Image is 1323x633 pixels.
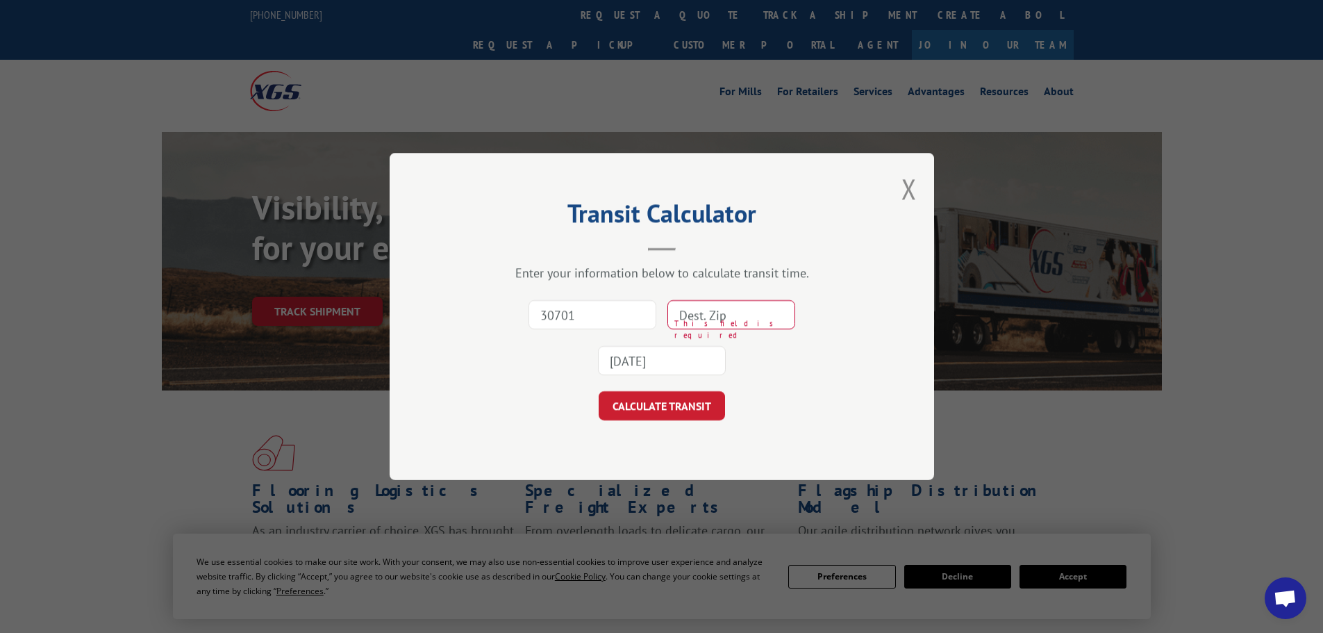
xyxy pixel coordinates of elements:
input: Tender Date [598,346,726,375]
h2: Transit Calculator [459,204,865,230]
button: CALCULATE TRANSIT [599,391,725,420]
div: Enter your information below to calculate transit time. [459,265,865,281]
input: Dest. Zip [667,300,795,329]
span: This field is required [674,318,795,340]
button: Close modal [901,170,917,207]
input: Origin Zip [529,300,656,329]
div: Open chat [1265,577,1306,619]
